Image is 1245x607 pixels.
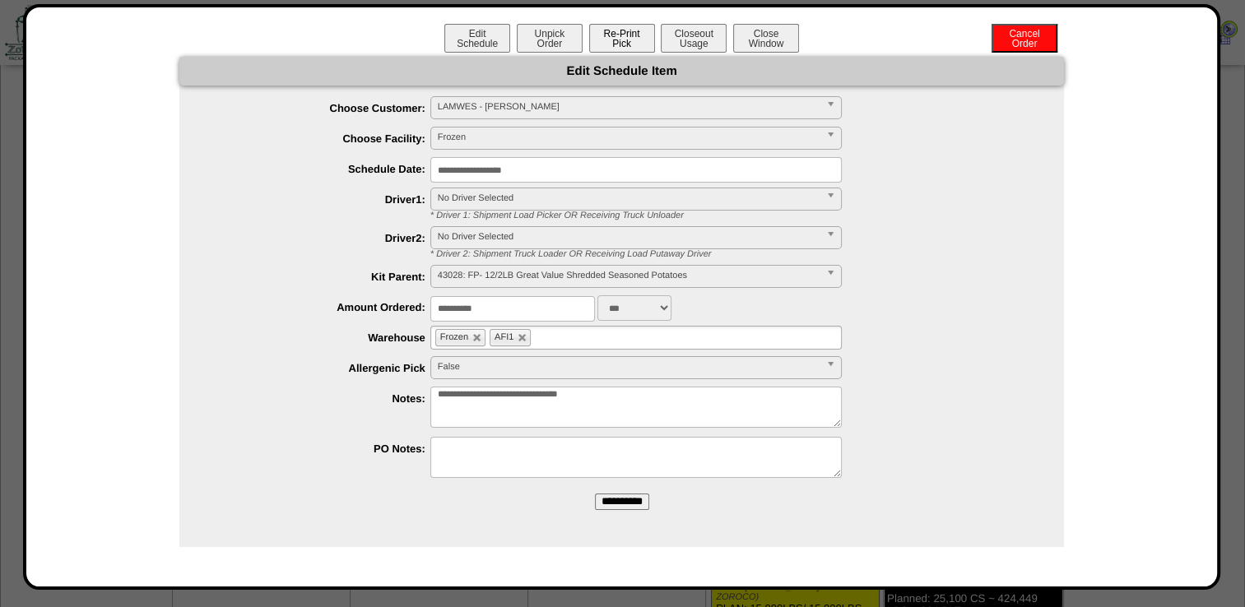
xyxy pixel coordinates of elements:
[517,24,583,53] button: UnpickOrder
[212,443,430,455] label: PO Notes:
[661,24,727,53] button: CloseoutUsage
[212,102,430,114] label: Choose Customer:
[444,24,510,53] button: EditSchedule
[438,188,820,208] span: No Driver Selected
[438,97,820,117] span: LAMWES - [PERSON_NAME]
[418,211,1064,220] div: * Driver 1: Shipment Load Picker OR Receiving Truck Unloader
[179,57,1064,86] div: Edit Schedule Item
[212,331,430,344] label: Warehouse
[589,24,655,53] button: Re-PrintPick
[440,332,468,342] span: Frozen
[733,24,799,53] button: CloseWindow
[212,392,430,405] label: Notes:
[212,193,430,206] label: Driver1:
[418,249,1064,259] div: * Driver 2: Shipment Truck Loader OR Receiving Load Putaway Driver
[495,332,513,342] span: AFI1
[992,24,1057,53] button: CancelOrder
[212,362,430,374] label: Allergenic Pick
[212,163,430,175] label: Schedule Date:
[212,301,430,313] label: Amount Ordered:
[438,127,820,147] span: Frozen
[438,357,820,377] span: False
[732,37,801,49] a: CloseWindow
[438,266,820,285] span: 43028: FP- 12/2LB Great Value Shredded Seasoned Potatoes
[212,132,430,145] label: Choose Facility:
[438,227,820,247] span: No Driver Selected
[212,271,430,283] label: Kit Parent:
[212,232,430,244] label: Driver2:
